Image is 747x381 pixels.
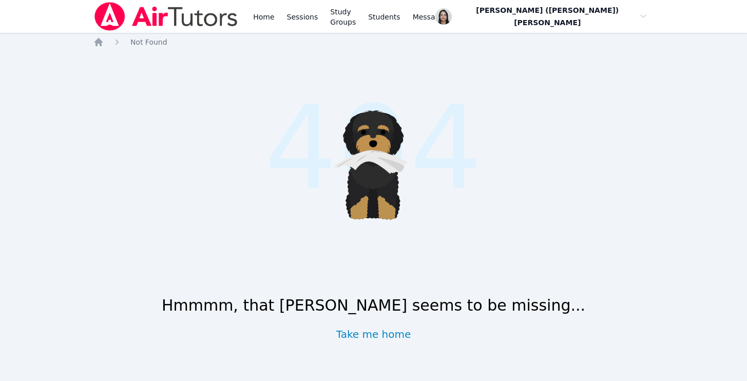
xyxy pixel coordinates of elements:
[264,62,483,234] span: 404
[130,37,167,47] a: Not Found
[413,12,448,22] span: Messages
[93,2,239,31] img: Air Tutors
[130,38,167,46] span: Not Found
[336,327,411,341] a: Take me home
[162,296,585,315] h1: Hmmmm, that [PERSON_NAME] seems to be missing...
[93,37,654,47] nav: Breadcrumb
